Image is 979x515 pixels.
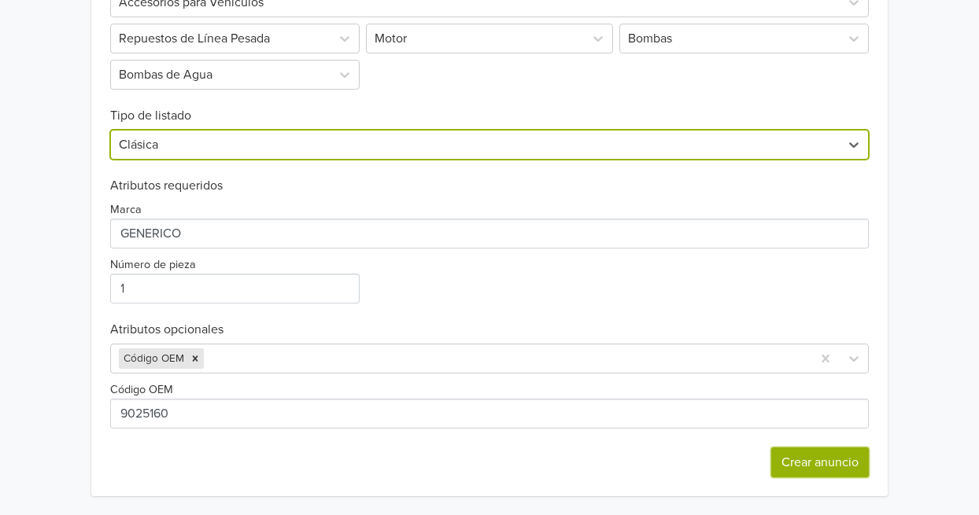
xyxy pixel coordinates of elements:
[110,381,173,399] label: Código OEM
[110,322,869,337] h6: Atributos opcionales
[119,348,187,369] div: Código OEM
[110,90,869,123] h6: Tipo de listado
[110,201,142,219] label: Marca
[110,178,869,193] h6: Atributos requeridos
[110,256,196,274] label: Número de pieza
[771,447,869,477] button: Crear anuncio
[187,348,204,369] div: Remove Código OEM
